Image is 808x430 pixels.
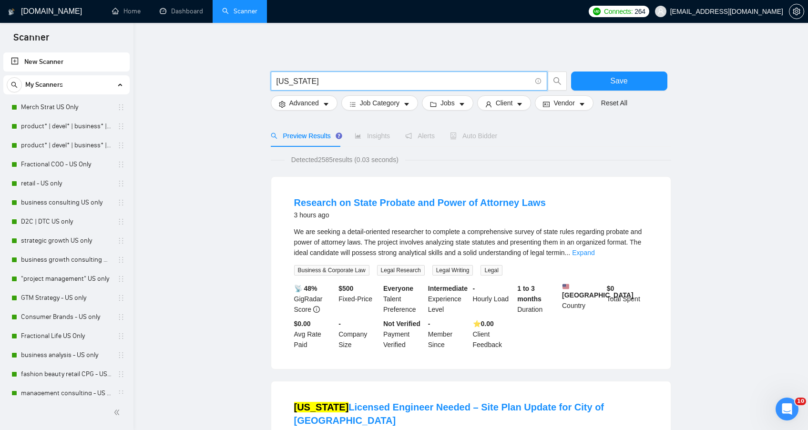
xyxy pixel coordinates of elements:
span: user [485,101,492,108]
div: GigRadar Score [292,283,337,315]
a: Expand [572,249,594,256]
span: setting [789,8,804,15]
span: ... [565,249,571,256]
span: Jobs [440,98,455,108]
button: Save [571,72,667,91]
b: - [338,320,341,328]
b: 1 to 3 months [517,285,542,303]
span: Alerts [405,132,435,140]
div: Hourly Load [471,283,516,315]
b: 📡 48% [294,285,317,292]
a: product* | devel* | business* | strategy* | retail* - [DEMOGRAPHIC_DATA] ONLY EXPERT [21,117,112,136]
a: "project management" US only [21,269,112,288]
span: holder [117,370,125,378]
div: Payment Verified [381,318,426,350]
a: GTM Strategy - US only [21,288,112,307]
li: New Scanner [3,52,130,72]
img: logo [8,4,15,20]
span: idcard [543,101,550,108]
span: search [7,82,21,88]
span: setting [279,101,286,108]
b: [GEOGRAPHIC_DATA] [562,283,634,299]
a: strategic growth US only [21,231,112,250]
span: holder [117,180,125,187]
a: Fractional Life US Only [21,327,112,346]
a: Merch Strat US Only [21,98,112,117]
a: New Scanner [11,52,122,72]
span: holder [117,389,125,397]
span: Legal Writing [432,265,473,276]
span: holder [117,199,125,206]
span: caret-down [459,101,465,108]
span: holder [117,275,125,283]
span: area-chart [355,133,361,139]
b: $ 0 [607,285,614,292]
span: notification [405,133,412,139]
div: We are seeking a detail-oriented researcher to complete a comprehensive survey of state rules reg... [294,226,648,258]
div: Experience Level [426,283,471,315]
div: Country [560,283,605,315]
img: upwork-logo.png [593,8,601,15]
b: Intermediate [428,285,468,292]
span: search [548,77,566,85]
mark: [US_STATE] [294,402,349,412]
span: holder [117,351,125,359]
iframe: Intercom live chat [776,398,798,420]
span: double-left [113,408,123,417]
button: setting [789,4,804,19]
a: product* | devel* | business* | strategy* | retail* US ONLY Intermediate [21,136,112,155]
span: holder [117,294,125,302]
button: search [7,77,22,92]
span: caret-down [403,101,410,108]
span: Scanner [6,31,57,51]
a: [US_STATE]Licensed Engineer Needed – Site Plan Update for City of [GEOGRAPHIC_DATA] [294,402,604,426]
span: robot [450,133,457,139]
span: Legal [481,265,502,276]
span: Detected 2585 results (0.03 seconds) [285,154,405,165]
button: idcardVendorcaret-down [535,95,593,111]
span: holder [117,256,125,264]
button: barsJob Categorycaret-down [341,95,418,111]
b: ⭐️ 0.00 [473,320,494,328]
div: Talent Preference [381,283,426,315]
a: Reset All [601,98,627,108]
span: Advanced [289,98,319,108]
span: user [657,8,664,15]
a: retail - US only [21,174,112,193]
a: searchScanner [222,7,257,15]
span: search [271,133,277,139]
span: holder [117,142,125,149]
b: $0.00 [294,320,311,328]
button: folderJobscaret-down [422,95,473,111]
a: dashboardDashboard [160,7,203,15]
span: 10 [795,398,806,405]
div: Tooltip anchor [335,132,343,140]
span: holder [117,237,125,245]
b: - [428,320,430,328]
img: 🇺🇸 [563,283,569,290]
span: Auto Bidder [450,132,497,140]
span: bars [349,101,356,108]
span: holder [117,123,125,130]
span: info-circle [535,78,542,84]
a: business analysis - US only [21,346,112,365]
b: Not Verified [383,320,420,328]
span: info-circle [313,306,320,313]
div: Client Feedback [471,318,516,350]
a: Consumer Brands - US only [21,307,112,327]
a: D2C | DTC US only [21,212,112,231]
span: Preview Results [271,132,339,140]
div: Member Since [426,318,471,350]
div: Total Spent [605,283,650,315]
a: setting [789,8,804,15]
span: holder [117,103,125,111]
div: Duration [515,283,560,315]
div: 3 hours ago [294,209,546,221]
span: Connects: [604,6,633,17]
a: Fractional COO - US Only [21,155,112,174]
div: Avg Rate Paid [292,318,337,350]
a: management consulting - US only [21,384,112,403]
span: My Scanners [25,75,63,94]
b: $ 500 [338,285,353,292]
button: userClientcaret-down [477,95,532,111]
